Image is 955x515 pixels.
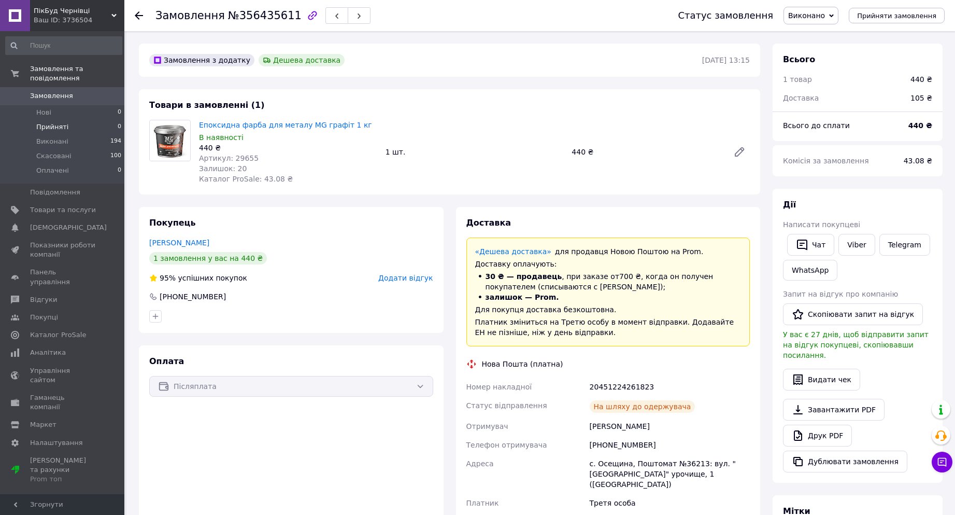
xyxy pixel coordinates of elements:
[34,16,124,25] div: Ваш ID: 3736504
[30,366,96,385] span: Управління сайтом
[110,137,121,146] span: 194
[199,154,259,162] span: Артикул: 29655
[588,417,752,436] div: [PERSON_NAME]
[36,151,72,161] span: Скасовані
[155,9,225,22] span: Замовлення
[783,260,837,281] a: WhatsApp
[910,74,932,85] div: 440 ₴
[30,223,107,232] span: [DEMOGRAPHIC_DATA]
[30,241,96,259] span: Показники роботи компанії
[838,234,875,256] a: Viber
[149,100,265,110] span: Товари в замовленні (1)
[381,145,568,159] div: 1 шт.
[149,218,196,228] span: Покупець
[588,378,752,396] div: 20451224261823
[475,259,742,269] div: Доставку оплачують:
[149,239,209,247] a: [PERSON_NAME]
[783,220,860,229] span: Написати покупцеві
[849,8,945,23] button: Прийняти замовлення
[783,157,869,165] span: Комісія за замовлення
[466,401,547,410] span: Статус відправлення
[118,108,121,117] span: 0
[783,330,929,359] span: У вас є 27 днів, щоб відправити запит на відгук покупцеві, скопіювавши посилання.
[30,393,96,412] span: Гаманець компанії
[199,175,293,183] span: Каталог ProSale: 43.08 ₴
[466,460,494,468] span: Адреса
[30,456,96,484] span: [PERSON_NAME] та рахунки
[567,145,725,159] div: 440 ₴
[783,425,852,447] a: Друк PDF
[30,475,96,484] div: Prom топ
[475,271,742,292] li: , при заказе от 700 ₴ , когда он получен покупателем (списываются с [PERSON_NAME]);
[30,420,56,429] span: Маркет
[135,10,143,21] div: Повернутися назад
[30,330,86,340] span: Каталог ProSale
[159,291,227,302] div: [PHONE_NUMBER]
[788,11,825,20] span: Виконано
[486,272,562,281] span: 30 ₴ — продавець
[783,399,885,421] a: Завантажити PDF
[466,422,508,430] span: Отримувач
[5,36,122,55] input: Пошук
[475,247,551,256] a: «Дешева доставка»
[783,75,812,83] span: 1 товар
[36,122,68,132] span: Прийняті
[34,6,111,16] span: ПікБуд Чернівці
[30,188,80,197] span: Повідомлення
[259,54,345,66] div: Дешева доставка
[475,246,742,257] div: для продавця Новою Поштою на Prom.
[149,356,184,366] span: Оплата
[199,143,377,153] div: 440 ₴
[118,166,121,175] span: 0
[783,290,898,298] span: Запит на відгук про компанію
[879,234,930,256] a: Telegram
[475,317,742,338] div: Платник зміниться на Третю особу в момент відправки. Додавайте ЕН не пізніше, ніж у день відправки.
[30,205,96,215] span: Товари та послуги
[199,164,247,173] span: Залишок: 20
[199,121,372,129] a: Епоксидна фарба для металу MG графіт 1 кг
[118,122,121,132] span: 0
[36,108,51,117] span: Нові
[30,348,66,357] span: Аналітика
[678,10,773,21] div: Статус замовлення
[466,441,547,449] span: Телефон отримувача
[932,452,952,472] button: Чат з покупцем
[150,120,190,161] img: Епоксидна фарба для металу MG графіт 1 кг
[160,274,176,282] span: 95%
[904,87,938,109] div: 105 ₴
[783,200,796,210] span: Дії
[36,166,69,175] span: Оплачені
[588,454,752,494] div: с. Осещина, Поштомат №36213: вул. "[GEOGRAPHIC_DATA]" урочище, 1 ([GEOGRAPHIC_DATA])
[199,133,244,142] span: В наявності
[110,151,121,161] span: 100
[149,54,254,66] div: Замовлення з додатку
[590,400,695,413] div: На шляху до одержувача
[36,137,68,146] span: Виконані
[857,12,936,20] span: Прийняти замовлення
[475,304,742,315] div: Для покупця доставка безкоштовна.
[904,157,932,165] span: 43.08 ₴
[30,295,57,304] span: Відгуки
[30,438,83,448] span: Налаштування
[783,94,819,102] span: Доставка
[787,234,834,256] button: Чат
[783,303,923,325] button: Скопіювати запит на відгук
[783,451,907,472] button: Дублювати замовлення
[486,293,559,301] span: залишок — Prom.
[466,218,511,228] span: Доставка
[729,142,750,162] a: Редагувати
[378,274,433,282] span: Додати відгук
[149,273,247,283] div: успішних покупок
[588,436,752,454] div: [PHONE_NUMBER]
[30,91,73,101] span: Замовлення
[588,494,752,512] div: Третя особа
[30,313,58,322] span: Покупці
[783,121,850,130] span: Всього до сплати
[783,54,815,64] span: Всього
[149,252,267,265] div: 1 замовлення у вас на 440 ₴
[30,64,124,83] span: Замовлення та повідомлення
[466,499,499,507] span: Платник
[228,9,302,22] span: №356435611
[479,359,566,369] div: Нова Пошта (платна)
[30,268,96,286] span: Панель управління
